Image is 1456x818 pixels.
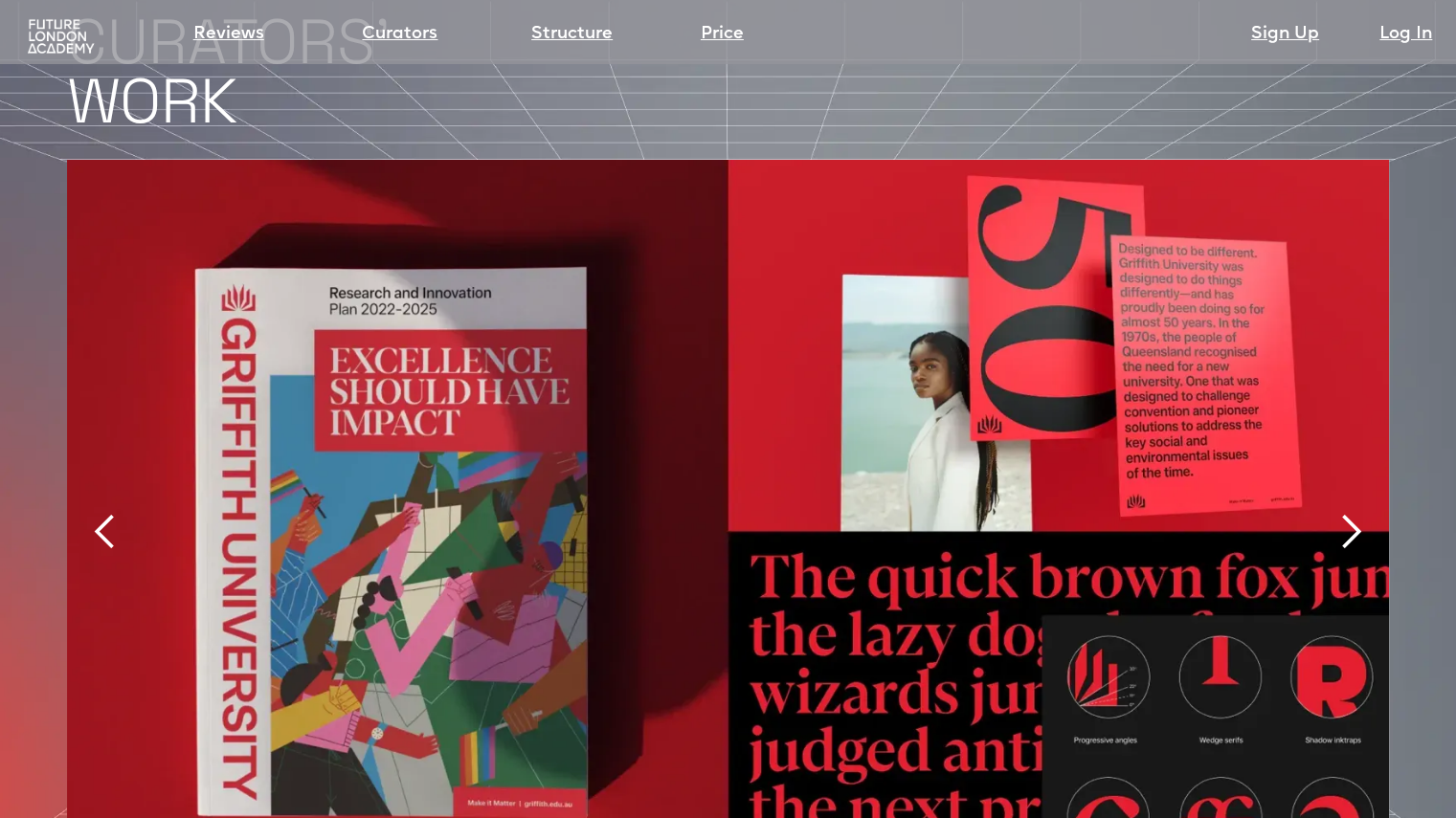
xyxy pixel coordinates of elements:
[362,21,437,48] a: Curators
[1379,21,1432,48] a: Log In
[67,12,1456,131] h1: CURATORS' WORK
[193,21,264,48] a: Reviews
[1251,21,1319,48] a: Sign Up
[701,21,744,48] a: Price
[531,21,613,48] a: Structure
